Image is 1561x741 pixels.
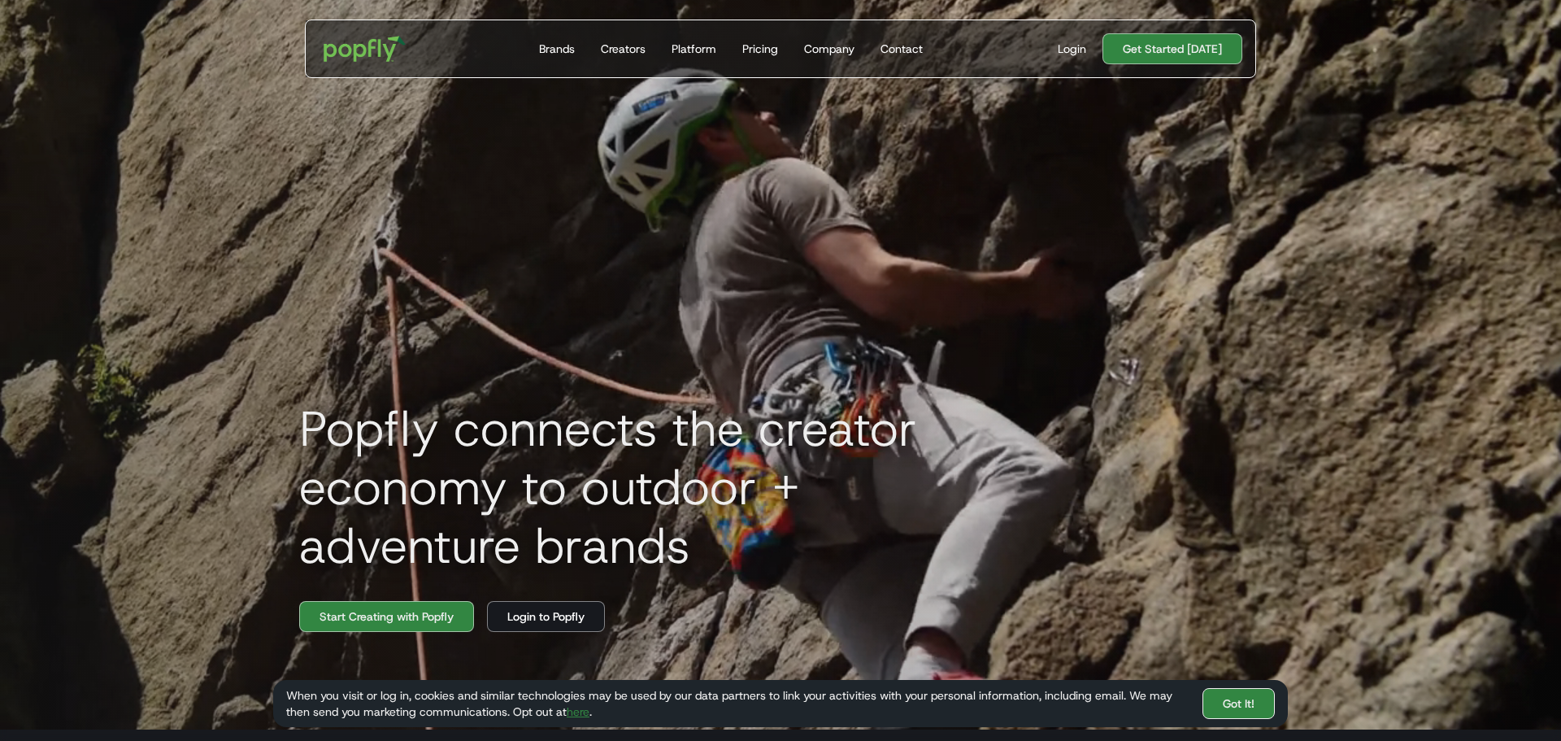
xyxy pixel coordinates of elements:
[539,41,575,57] div: Brands
[1051,41,1093,57] a: Login
[601,41,646,57] div: Creators
[665,20,723,77] a: Platform
[798,20,861,77] a: Company
[567,704,589,719] a: here
[299,601,474,632] a: Start Creating with Popfly
[487,601,605,632] a: Login to Popfly
[881,41,923,57] div: Contact
[804,41,854,57] div: Company
[874,20,929,77] a: Contact
[742,41,778,57] div: Pricing
[594,20,652,77] a: Creators
[286,687,1189,720] div: When you visit or log in, cookies and similar technologies may be used by our data partners to li...
[286,399,1018,575] h1: Popfly connects the creator economy to outdoor + adventure brands
[672,41,716,57] div: Platform
[1102,33,1242,64] a: Get Started [DATE]
[312,24,417,73] a: home
[1058,41,1086,57] div: Login
[1202,688,1275,719] a: Got It!
[736,20,785,77] a: Pricing
[533,20,581,77] a: Brands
